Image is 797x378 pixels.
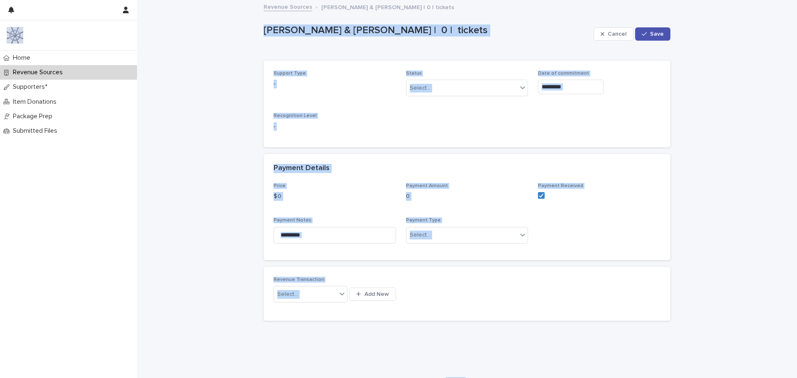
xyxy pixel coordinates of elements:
span: Cancel [608,31,626,37]
button: Save [635,27,670,41]
p: Supporters* [10,83,54,91]
span: Save [650,31,664,37]
span: Support Type [274,71,306,76]
span: Recognition Level [274,113,317,118]
h2: Payment Details [274,164,330,173]
span: Revenue Transaction [274,277,324,282]
p: Revenue Sources [10,68,69,76]
div: Select... [410,84,430,93]
span: Payment Type [406,218,441,223]
p: - [274,122,396,131]
p: Submitted Files [10,127,64,135]
span: Payment Notes [274,218,311,223]
a: Revenue Sources [264,2,312,11]
p: 0 [406,192,528,201]
img: 9nJvCigXQD6Aux1Mxhwl [7,27,23,44]
p: $ 0 [274,192,396,201]
div: Select... [277,290,298,299]
span: Payment Amount [406,183,448,188]
span: Add New [364,291,389,297]
p: - [274,80,396,88]
button: Add New [349,288,396,301]
button: Cancel [594,27,633,41]
span: Date of commitment [538,71,589,76]
p: [PERSON_NAME] & [PERSON_NAME] | 0 | tickets [321,2,454,11]
span: Status [406,71,422,76]
p: Home [10,54,37,62]
span: Price [274,183,286,188]
span: Payment Received [538,183,583,188]
p: [PERSON_NAME] & [PERSON_NAME] | 0 | tickets [264,24,590,37]
p: Package Prep [10,112,59,120]
p: Item Donations [10,98,63,106]
div: Select... [410,231,430,239]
